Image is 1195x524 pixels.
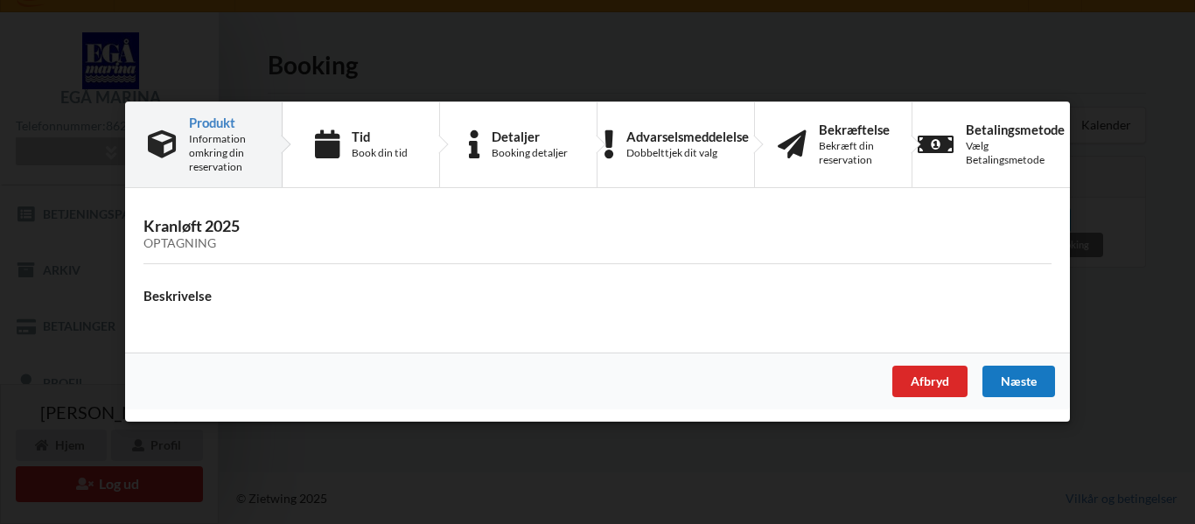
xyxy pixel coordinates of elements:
div: Advarselsmeddelelse [626,129,749,143]
div: Afbryd [892,367,968,398]
div: Dobbelttjek dit valg [626,146,749,160]
div: Vælg Betalingsmetode [966,139,1065,167]
div: Optagning [143,237,1052,252]
h3: Kranløft 2025 [143,217,1052,252]
div: Betalingsmetode [966,122,1065,136]
div: Næste [982,367,1055,398]
div: Detaljer [492,129,568,143]
div: Information omkring din reservation [189,132,259,174]
h4: Beskrivelse [143,288,1052,304]
div: Bekræftelse [819,122,890,136]
div: Produkt [189,115,259,129]
div: Booking detaljer [492,146,568,160]
div: Book din tid [352,146,408,160]
div: Bekræft din reservation [819,139,890,167]
div: Tid [352,129,408,143]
